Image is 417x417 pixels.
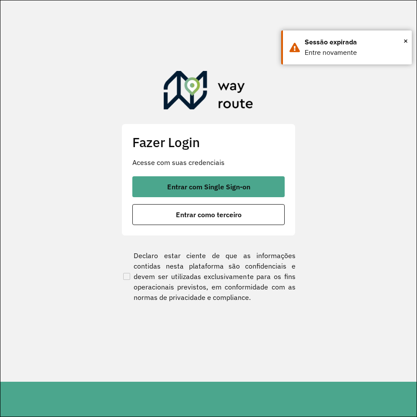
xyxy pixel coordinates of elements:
span: × [404,34,408,47]
div: Sessão expirada [305,37,405,47]
button: Close [404,34,408,47]
h2: Fazer Login [132,135,285,150]
button: button [132,176,285,197]
div: Entre novamente [305,47,405,58]
button: button [132,204,285,225]
p: Acesse com suas credenciais [132,157,285,168]
img: Roteirizador AmbevTech [164,71,253,113]
label: Declaro estar ciente de que as informações contidas nesta plataforma são confidenciais e devem se... [121,250,296,303]
span: Entrar como terceiro [176,211,242,218]
span: Entrar com Single Sign-on [167,183,250,190]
